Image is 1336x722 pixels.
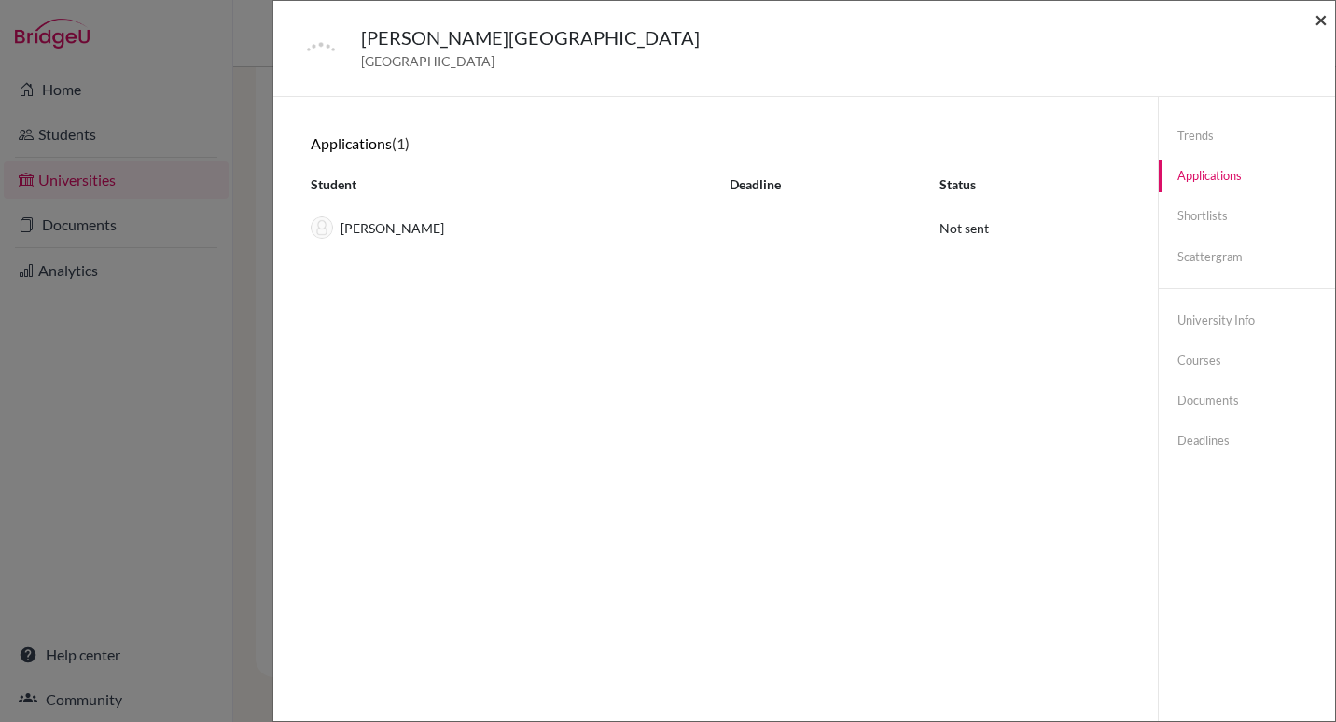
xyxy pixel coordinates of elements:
a: Shortlists [1159,200,1335,232]
a: Scattergram [1159,241,1335,273]
img: thumb_default-9baad8e6c595f6d87dbccf3bc005204999cb094ff98a76d4c88bb8097aa52fd3.png [311,216,333,239]
span: × [1315,6,1328,33]
div: Status [925,174,1135,194]
span: Not sent [939,220,989,236]
a: University info [1159,304,1335,337]
h6: Applications [311,134,410,152]
img: default-university-logo-42dd438d0b49c2174d4c41c49dcd67eec2da6d16b3a2f6d5de70cc347232e317.png [296,23,346,74]
a: Documents [1159,384,1335,417]
a: Applications [1159,160,1335,192]
button: Close [1315,8,1328,31]
div: [PERSON_NAME] [297,216,716,239]
div: Student [297,174,716,194]
span: [GEOGRAPHIC_DATA] [361,51,700,71]
a: Trends [1159,119,1335,152]
div: Deadline [716,174,925,194]
a: Deadlines [1159,424,1335,457]
span: (1) [392,134,410,152]
h5: [PERSON_NAME][GEOGRAPHIC_DATA] [361,23,700,51]
a: Courses [1159,344,1335,377]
